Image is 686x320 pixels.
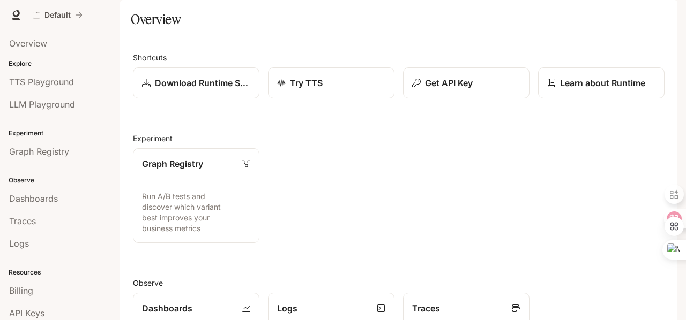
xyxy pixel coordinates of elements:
[403,67,530,98] button: Get API Key
[28,4,87,26] button: All workspaces
[425,77,473,89] p: Get API Key
[133,148,259,243] a: Graph RegistryRun A/B tests and discover which variant best improves your business metrics
[133,52,665,63] h2: Shortcuts
[133,277,665,288] h2: Observe
[133,67,259,98] a: Download Runtime SDK
[268,67,394,98] a: Try TTS
[277,302,297,315] p: Logs
[131,9,181,30] h1: Overview
[412,302,440,315] p: Traces
[142,157,203,170] p: Graph Registry
[290,77,323,89] p: Try TTS
[44,11,71,20] p: Default
[560,77,645,89] p: Learn about Runtime
[142,302,192,315] p: Dashboards
[142,191,250,234] p: Run A/B tests and discover which variant best improves your business metrics
[133,133,665,144] h2: Experiment
[155,77,250,89] p: Download Runtime SDK
[538,67,665,98] a: Learn about Runtime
